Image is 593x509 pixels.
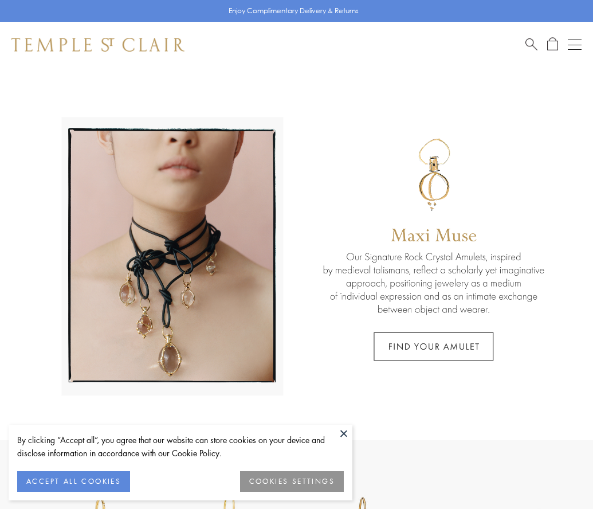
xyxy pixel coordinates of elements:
div: By clicking “Accept all”, you agree that our website can store cookies on your device and disclos... [17,433,344,460]
button: ACCEPT ALL COOKIES [17,471,130,492]
img: Temple St. Clair [11,38,184,52]
a: Search [525,37,537,52]
button: Open navigation [568,38,582,52]
p: Enjoy Complimentary Delivery & Returns [229,5,359,17]
a: Open Shopping Bag [547,37,558,52]
button: COOKIES SETTINGS [240,471,344,492]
